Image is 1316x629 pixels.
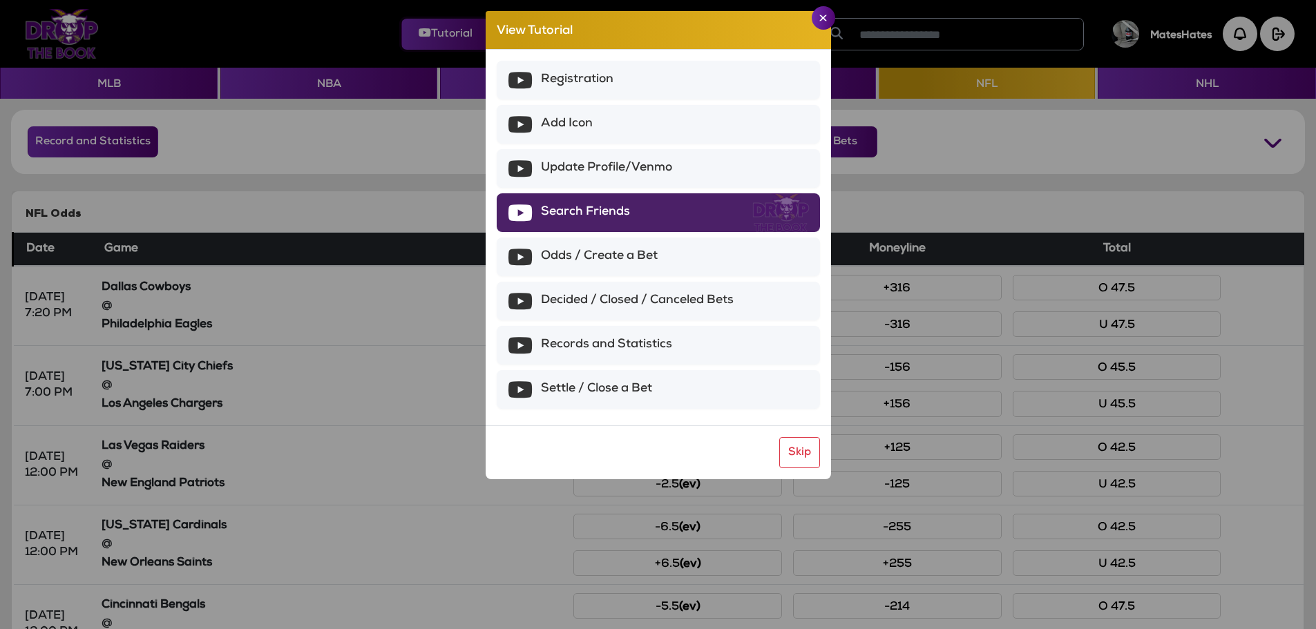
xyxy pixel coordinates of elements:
h4: View Tutorial [497,22,573,41]
span: Records and Statistics [541,337,672,354]
span: Update Profile/Venmo [541,160,672,177]
img: Close [819,14,827,21]
span: Settle / Close a Bet [541,381,652,398]
span: Search Friends [541,204,630,221]
button: Close [812,6,835,30]
span: Odds / Create a Bet [541,249,658,265]
span: Registration [541,72,613,88]
button: Skip [779,437,820,468]
span: Decided / Closed / Canceled Bets [541,293,734,309]
span: Add Icon [541,116,593,133]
